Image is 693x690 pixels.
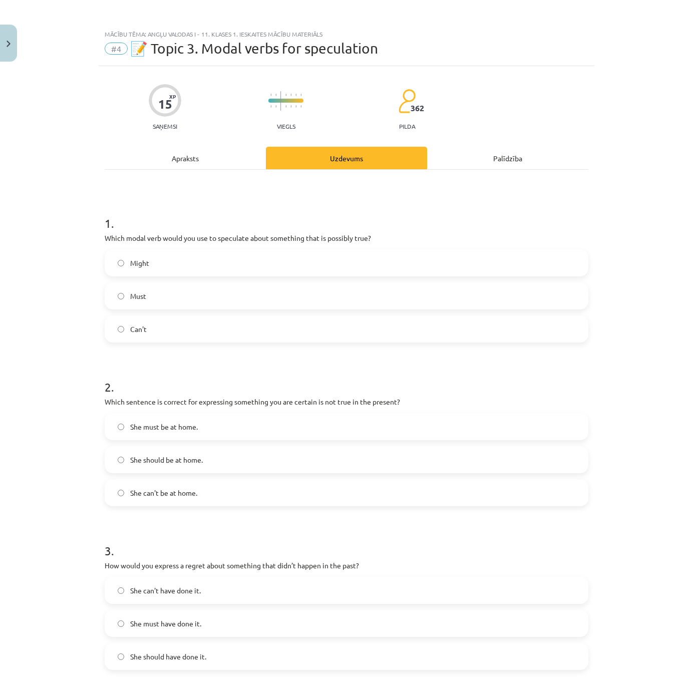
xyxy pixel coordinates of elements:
[266,147,427,170] div: Uzdevums
[130,258,149,269] span: Might
[158,98,172,112] div: 15
[285,94,286,97] img: icon-short-line-57e1e144782c952c97e751825c79c345078a6d821885a25fce030b3d8c18986b.svg
[118,424,124,431] input: She must be at home.
[105,561,588,571] p: How would you express a regret about something that didn’t happen in the past?
[300,106,301,108] img: icon-short-line-57e1e144782c952c97e751825c79c345078a6d821885a25fce030b3d8c18986b.svg
[130,586,201,596] span: She can't have done it.
[130,324,147,335] span: Can't
[130,652,206,662] span: She should have done it.
[300,94,301,97] img: icon-short-line-57e1e144782c952c97e751825c79c345078a6d821885a25fce030b3d8c18986b.svg
[275,106,276,108] img: icon-short-line-57e1e144782c952c97e751825c79c345078a6d821885a25fce030b3d8c18986b.svg
[105,527,588,558] h1: 3 .
[280,92,281,111] img: icon-long-line-d9ea69661e0d244f92f715978eff75569469978d946b2353a9bb055b3ed8787d.svg
[399,123,415,130] p: pilda
[290,106,291,108] img: icon-short-line-57e1e144782c952c97e751825c79c345078a6d821885a25fce030b3d8c18986b.svg
[270,106,271,108] img: icon-short-line-57e1e144782c952c97e751825c79c345078a6d821885a25fce030b3d8c18986b.svg
[118,457,124,464] input: She should be at home.
[118,588,124,594] input: She can't have done it.
[130,422,198,433] span: She must be at home.
[7,41,11,48] img: icon-close-lesson-0947bae3869378f0d4975bcd49f059093ad1ed9edebbc8119c70593378902aed.svg
[105,43,128,55] span: #4
[275,94,276,97] img: icon-short-line-57e1e144782c952c97e751825c79c345078a6d821885a25fce030b3d8c18986b.svg
[118,326,124,333] input: Can't
[270,94,271,97] img: icon-short-line-57e1e144782c952c97e751825c79c345078a6d821885a25fce030b3d8c18986b.svg
[130,41,378,57] span: 📝 Topic 3. Modal verbs for speculation
[398,89,416,114] img: students-c634bb4e5e11cddfef0936a35e636f08e4e9abd3cc4e673bd6f9a4125e45ecb1.svg
[290,94,291,97] img: icon-short-line-57e1e144782c952c97e751825c79c345078a6d821885a25fce030b3d8c18986b.svg
[105,363,588,394] h1: 2 .
[130,291,146,302] span: Must
[169,94,176,100] span: XP
[105,397,588,408] p: Which sentence is correct for expressing something you are certain is not true in the present?
[149,123,181,130] p: Saņemsi
[105,233,588,244] p: Which modal verb would you use to speculate about something that is possibly true?
[277,123,295,130] p: Viegls
[118,621,124,627] input: She must have done it.
[130,455,203,466] span: She should be at home.
[118,293,124,300] input: Must
[295,94,296,97] img: icon-short-line-57e1e144782c952c97e751825c79c345078a6d821885a25fce030b3d8c18986b.svg
[105,199,588,230] h1: 1 .
[285,106,286,108] img: icon-short-line-57e1e144782c952c97e751825c79c345078a6d821885a25fce030b3d8c18986b.svg
[118,490,124,497] input: She can't be at home.
[118,260,124,267] input: Might
[118,654,124,660] input: She should have done it.
[105,147,266,170] div: Apraksts
[130,488,197,499] span: She can't be at home.
[295,106,296,108] img: icon-short-line-57e1e144782c952c97e751825c79c345078a6d821885a25fce030b3d8c18986b.svg
[427,147,588,170] div: Palīdzība
[130,619,201,629] span: She must have done it.
[105,31,588,38] div: Mācību tēma: Angļu valodas i - 11. klases 1. ieskaites mācību materiāls
[411,104,424,113] span: 362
